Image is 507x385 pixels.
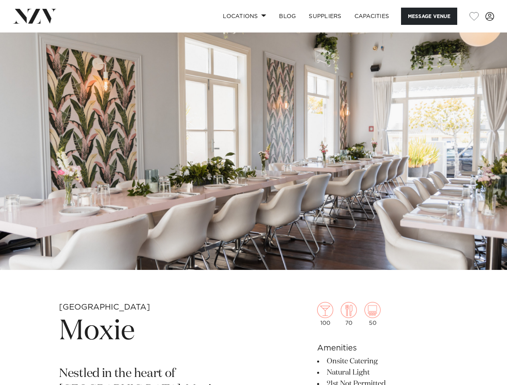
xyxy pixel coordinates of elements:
[216,8,273,25] a: Locations
[341,302,357,326] div: 70
[401,8,457,25] button: Message Venue
[302,8,348,25] a: SUPPLIERS
[364,302,381,318] img: theatre.png
[273,8,302,25] a: BLOG
[13,9,57,23] img: nzv-logo.png
[317,356,448,367] li: Onsite Catering
[317,367,448,378] li: Natural Light
[317,302,333,326] div: 100
[59,303,150,311] small: [GEOGRAPHIC_DATA]
[59,313,260,350] h1: Moxie
[317,342,448,354] h6: Amenities
[341,302,357,318] img: dining.png
[317,302,333,318] img: cocktail.png
[348,8,396,25] a: Capacities
[364,302,381,326] div: 50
